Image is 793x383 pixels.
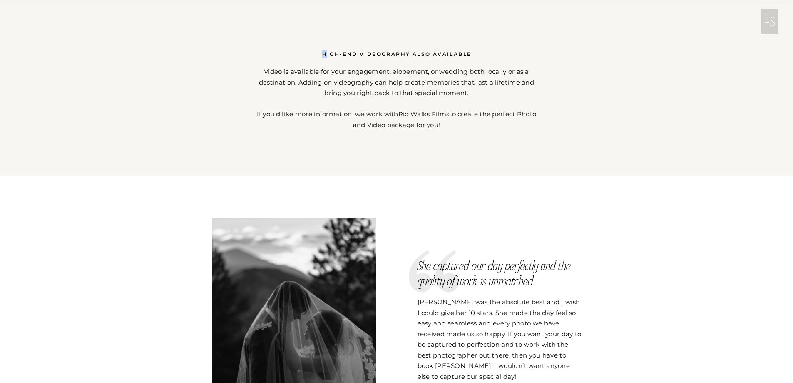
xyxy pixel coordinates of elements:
a: Rio Walks Films [398,110,450,118]
h3: High-End Videography also Available [320,50,474,58]
p: Video is available for your engagement, elopement, or wedding both locally or as a destination. A... [257,66,537,130]
p: She captured our day perfectly and the quality of work is unmatched. [418,260,582,290]
p: L [759,14,776,34]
